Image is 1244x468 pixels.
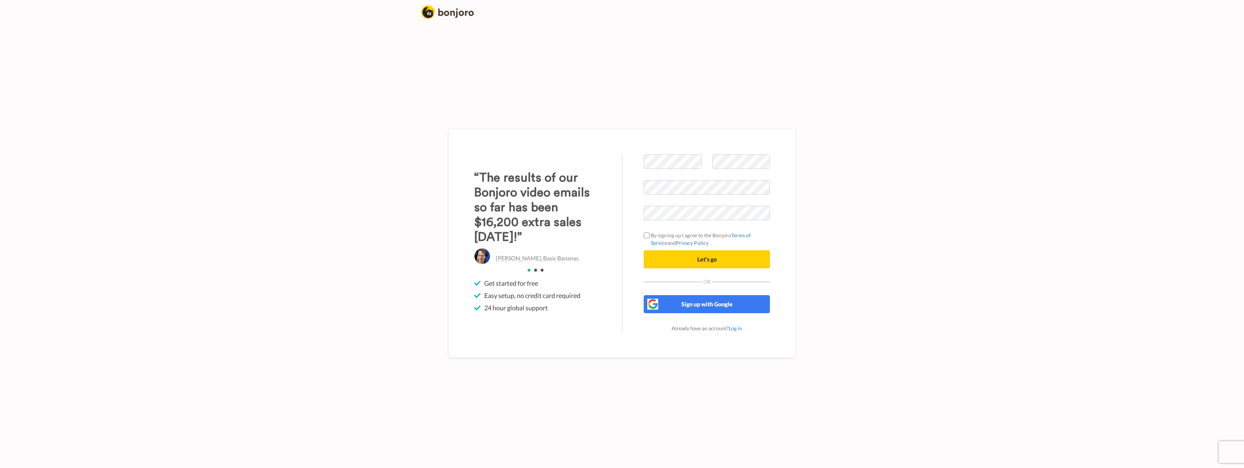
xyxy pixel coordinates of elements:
[474,170,600,244] h3: “The results of our Bonjoro video emails so far has been $16,200 extra sales [DATE]!”
[697,256,717,263] span: Let's go
[644,233,649,238] input: By signing up I agree to the BonjoroTerms of ServiceandPrivacy Policy
[496,254,579,263] p: [PERSON_NAME], Basic Bananas
[729,325,742,331] a: Log in
[484,279,538,288] span: Get started for free
[484,291,580,300] span: Easy setup, no credit card required
[474,248,490,264] img: Christo Hall, Basic Bananas
[676,240,708,246] a: Privacy Policy
[644,231,770,247] label: By signing up I agree to the Bonjoro and
[644,295,770,313] button: Sign up with Google
[484,303,548,312] span: 24 hour global support
[702,279,712,284] span: Or
[651,232,751,246] a: Terms of Service
[421,5,474,19] img: logo_full.png
[681,301,733,307] span: Sign up with Google
[644,250,770,268] button: Let's go
[672,325,742,331] span: Already have an account?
